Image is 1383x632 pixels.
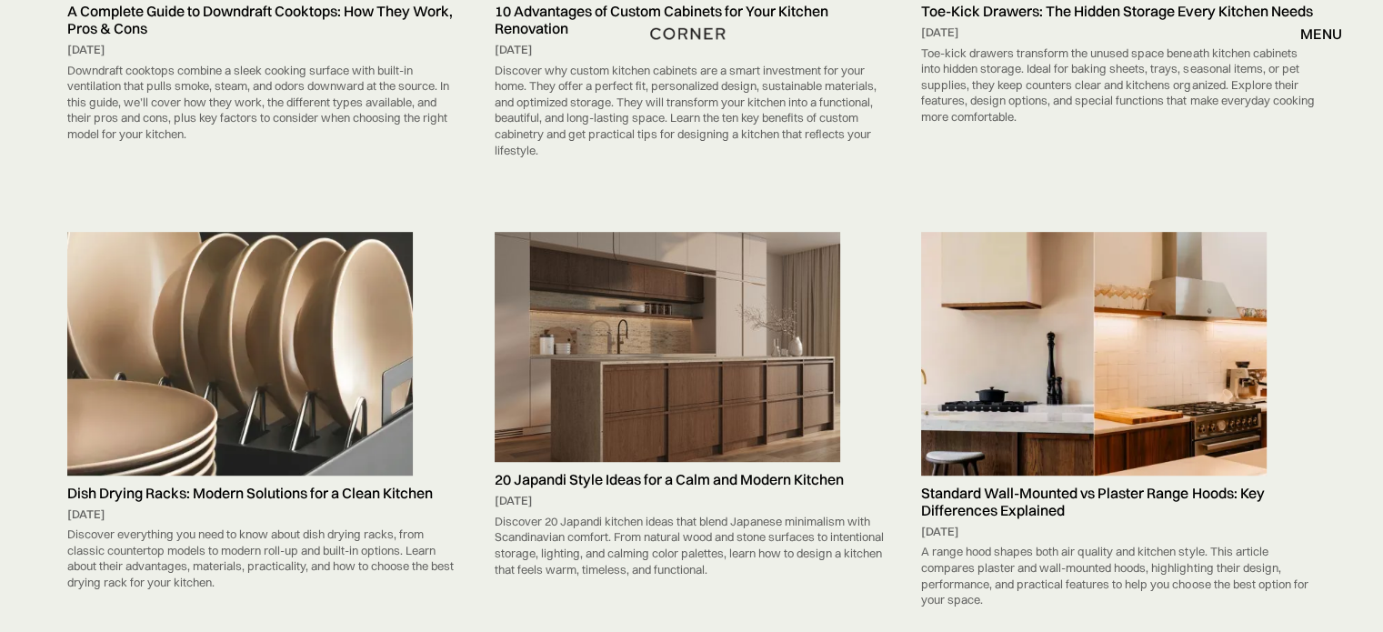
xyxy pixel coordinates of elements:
a: Standard Wall-Mounted vs Plaster Range Hoods: Key Differences Explained[DATE]A range hood shapes ... [912,232,1325,613]
div: Discover 20 Japandi kitchen ideas that blend Japanese minimalism with Scandinavian comfort. From ... [495,509,889,582]
div: Downdraft cooktops combine a sleek cooking surface with built-in ventilation that pulls smoke, st... [67,58,462,147]
h5: Dish Drying Racks: Modern Solutions for a Clean Kitchen [67,485,462,502]
div: [DATE] [67,507,462,523]
div: menu [1282,18,1342,49]
a: Dish Drying Racks: Modern Solutions for a Clean Kitchen[DATE]Discover everything you need to know... [58,232,471,595]
div: Discover everything you need to know about dish drying racks, from classic countertop models to m... [67,522,462,595]
a: 20 Japandi Style Ideas for a Calm and Modern Kitchen[DATE]Discover 20 Japandi kitchen ideas that ... [486,232,898,582]
div: [DATE] [921,524,1316,540]
div: Toe-kick drawers transform the unused space beneath kitchen cabinets into hidden storage. Ideal f... [921,41,1316,130]
div: A range hood shapes both air quality and kitchen style. This article compares plaster and wall-mo... [921,539,1316,612]
h5: 20 Japandi Style Ideas for a Calm and Modern Kitchen [495,471,889,488]
div: Discover why custom kitchen cabinets are a smart investment for your home. They offer a perfect f... [495,58,889,163]
a: home [644,22,738,45]
h5: Standard Wall-Mounted vs Plaster Range Hoods: Key Differences Explained [921,485,1316,519]
div: [DATE] [495,493,889,509]
div: menu [1300,26,1342,41]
